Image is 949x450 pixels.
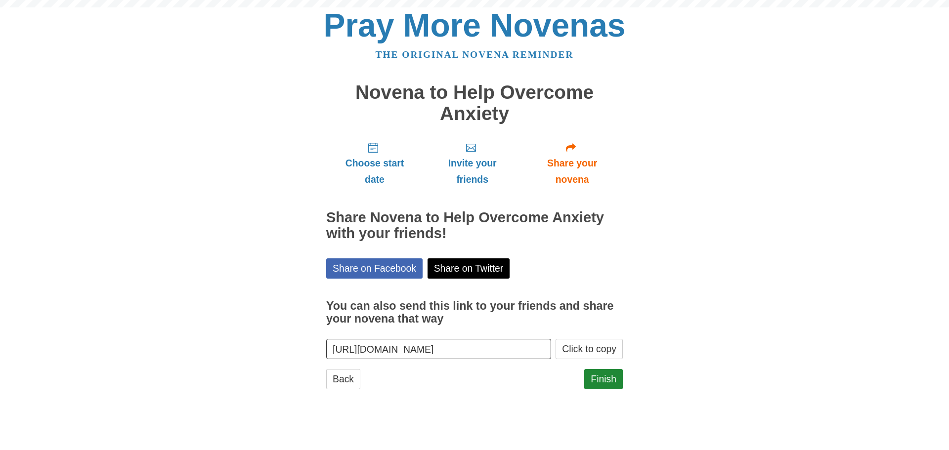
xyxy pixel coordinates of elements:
span: Invite your friends [433,155,512,188]
a: Share your novena [521,134,623,193]
a: Back [326,369,360,389]
a: Share on Facebook [326,258,423,279]
a: Invite your friends [423,134,521,193]
button: Click to copy [556,339,623,359]
a: Finish [584,369,623,389]
h3: You can also send this link to your friends and share your novena that way [326,300,623,325]
a: The original novena reminder [376,49,574,60]
span: Choose start date [336,155,413,188]
span: Share your novena [531,155,613,188]
a: Share on Twitter [428,258,510,279]
a: Choose start date [326,134,423,193]
a: Pray More Novenas [324,7,626,43]
h1: Novena to Help Overcome Anxiety [326,82,623,124]
h2: Share Novena to Help Overcome Anxiety with your friends! [326,210,623,242]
